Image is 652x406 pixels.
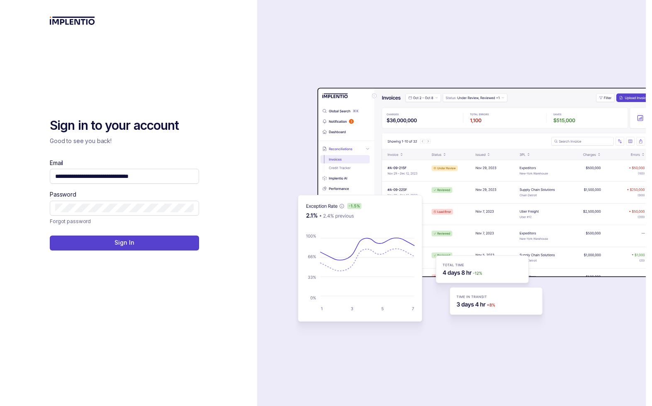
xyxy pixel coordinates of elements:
button: Sign In [50,236,199,250]
label: Email [50,159,63,167]
img: logo [50,17,95,25]
p: Forgot password [50,217,91,226]
p: Good to see you back! [50,137,199,145]
h2: Sign in to your account [50,117,199,134]
p: Sign In [114,238,134,247]
a: Link Forgot password [50,217,91,226]
label: Password [50,190,76,199]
